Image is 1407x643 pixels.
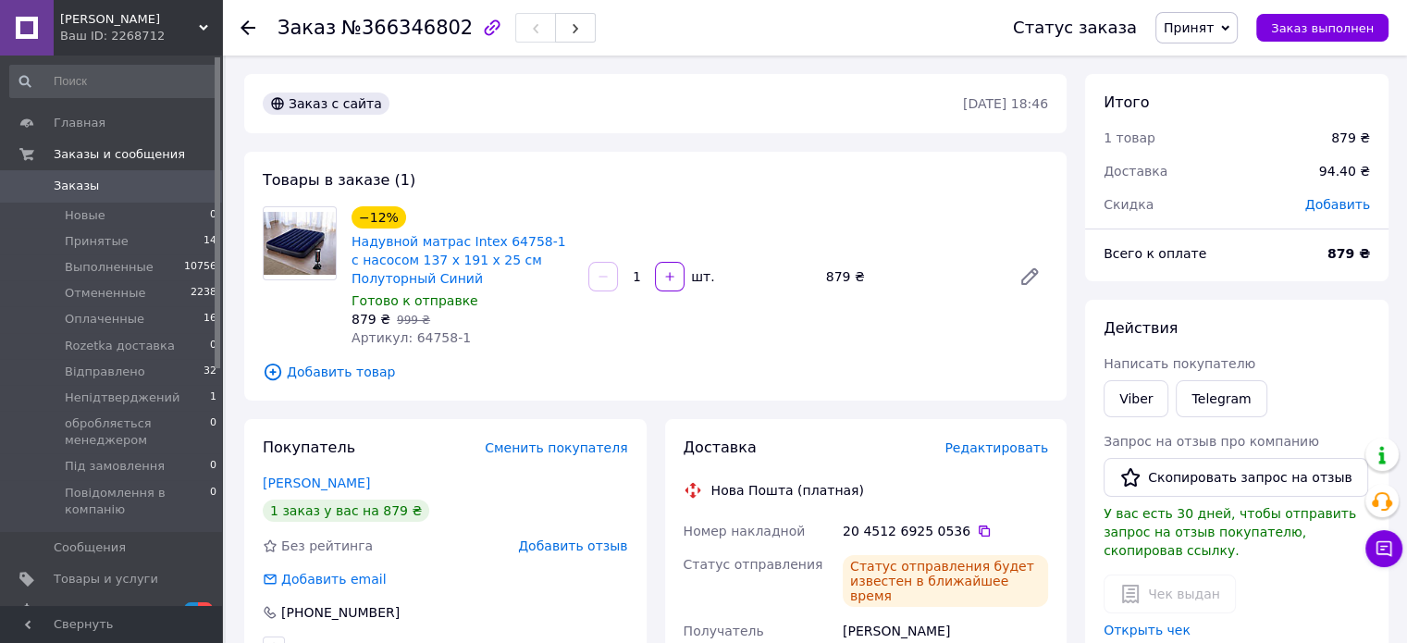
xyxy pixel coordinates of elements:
[1104,458,1368,497] button: Скопировать запрос на отзыв
[485,440,627,455] span: Сменить покупателя
[1271,21,1374,35] span: Заказ выполнен
[210,415,216,449] span: 0
[54,571,158,587] span: Товары и услуги
[352,293,478,308] span: Готово к отправке
[210,207,216,224] span: 0
[944,440,1048,455] span: Редактировать
[1104,356,1255,371] span: Написать покупателю
[1104,623,1191,637] a: Открыть чек
[279,570,389,588] div: Добавить email
[54,115,105,131] span: Главная
[963,96,1048,111] time: [DATE] 18:46
[204,311,216,328] span: 16
[1365,530,1402,567] button: Чат с покупателем
[1013,19,1137,37] div: Статус заказа
[1256,14,1388,42] button: Заказ выполнен
[65,311,144,328] span: Оплаченные
[204,233,216,250] span: 14
[1327,246,1370,261] b: 879 ₴
[278,17,336,39] span: Заказ
[210,338,216,354] span: 0
[1104,434,1319,449] span: Запрос на отзыв про компанию
[1308,151,1381,192] div: 94.40 ₴
[184,259,216,276] span: 10756
[518,538,627,553] span: Добавить отзыв
[198,602,213,618] span: 6
[279,603,401,622] div: [PHONE_NUMBER]
[263,93,389,115] div: Заказ с сайта
[241,19,255,37] div: Вернуться назад
[1104,246,1206,261] span: Всего к оплате
[184,602,199,618] span: 2
[684,557,823,572] span: Статус отправления
[60,11,199,28] span: Karine
[352,330,471,345] span: Артикул: 64758-1
[204,364,216,380] span: 32
[65,233,129,250] span: Принятые
[65,259,154,276] span: Выполненные
[397,314,430,327] span: 999 ₴
[65,364,145,380] span: Відправлено
[819,264,1004,290] div: 879 ₴
[54,602,138,619] span: Уведомления
[1104,130,1155,145] span: 1 товар
[1176,380,1266,417] a: Telegram
[1331,129,1370,147] div: 879 ₴
[1104,164,1167,179] span: Доставка
[263,500,429,522] div: 1 заказ у вас на 879 ₴
[65,390,179,406] span: Непідтверджений
[65,338,175,354] span: Rozetka доставка
[1164,20,1214,35] span: Принят
[684,524,806,538] span: Номер накладной
[352,206,406,229] div: −12%
[191,285,216,302] span: 2238
[210,485,216,518] span: 0
[54,178,99,194] span: Заказы
[263,362,1048,382] span: Добавить товар
[60,28,222,44] div: Ваш ID: 2268712
[9,65,218,98] input: Поиск
[686,267,716,286] div: шт.
[65,415,210,449] span: обробляється менеджером
[65,485,210,518] span: Повідомлення в компанію
[263,476,370,490] a: [PERSON_NAME]
[1104,380,1168,417] a: Viber
[1104,319,1178,337] span: Действия
[263,439,355,456] span: Покупатель
[1104,93,1149,111] span: Итого
[707,481,869,500] div: Нова Пошта (платная)
[261,570,389,588] div: Добавить email
[843,522,1048,540] div: 20 4512 6925 0536
[54,539,126,556] span: Сообщения
[210,458,216,475] span: 0
[281,538,373,553] span: Без рейтинга
[65,207,105,224] span: Новые
[54,146,185,163] span: Заказы и сообщения
[210,390,216,406] span: 1
[1104,197,1154,212] span: Скидка
[684,439,757,456] span: Доставка
[65,285,145,302] span: Отмененные
[843,555,1048,607] div: Статус отправления будет известен в ближайшее время
[1104,506,1356,558] span: У вас есть 30 дней, чтобы отправить запрос на отзыв покупателю, скопировав ссылку.
[65,458,165,475] span: Під замовлення
[341,17,473,39] span: №366346802
[684,624,764,638] span: Получатель
[1305,197,1370,212] span: Добавить
[352,234,566,286] a: Надувной матрас Intex 64758-1 с насосом 137 х 191 х 25 см Полуторный Синий
[352,312,390,327] span: 879 ₴
[264,212,336,276] img: Надувной матрас Intex 64758-1 с насосом 137 х 191 х 25 см Полуторный Синий
[263,171,415,189] span: Товары в заказе (1)
[1011,258,1048,295] a: Редактировать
